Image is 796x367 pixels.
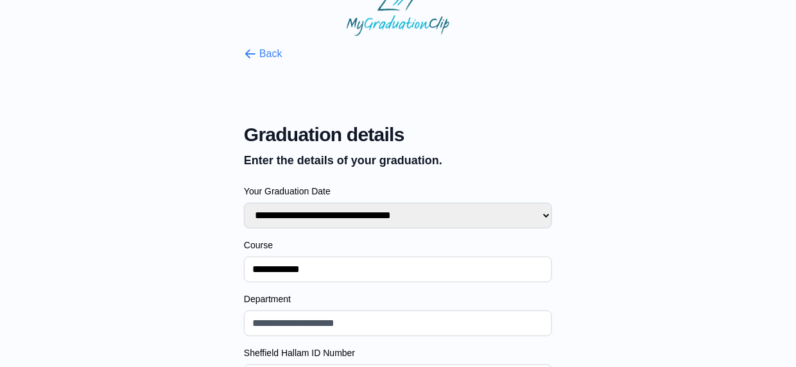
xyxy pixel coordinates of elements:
[244,293,552,305] label: Department
[244,46,282,62] button: Back
[244,151,552,169] p: Enter the details of your graduation.
[244,346,552,359] label: Sheffield Hallam ID Number
[244,185,552,198] label: Your Graduation Date
[244,239,552,252] label: Course
[244,123,552,146] span: Graduation details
